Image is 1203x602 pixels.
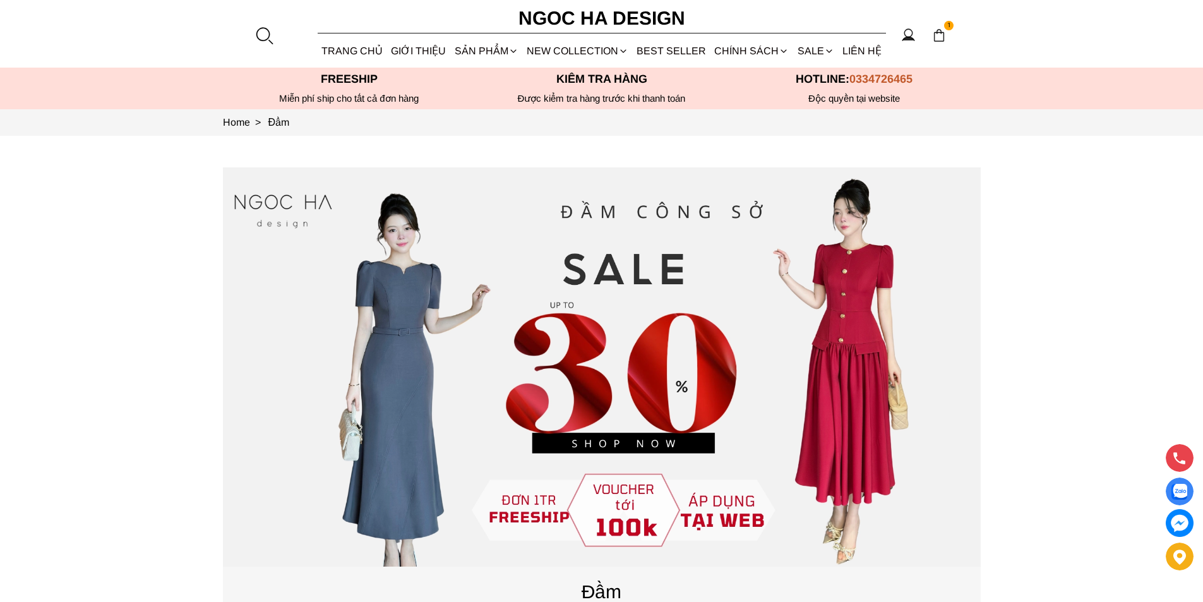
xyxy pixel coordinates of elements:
p: Hotline: [728,73,981,86]
img: img-CART-ICON-ksit0nf1 [932,28,946,42]
span: > [250,117,266,128]
div: SẢN PHẨM [450,34,522,68]
img: Display image [1171,484,1187,500]
a: Link to Home [223,117,268,128]
div: Chính sách [710,34,793,68]
span: 0334726465 [849,73,913,85]
a: Display image [1166,478,1194,505]
a: Ngoc Ha Design [507,3,697,33]
div: Miễn phí ship cho tất cả đơn hàng [223,93,476,104]
a: BEST SELLER [633,34,710,68]
p: Được kiểm tra hàng trước khi thanh toán [476,93,728,104]
span: 1 [944,21,954,31]
a: NEW COLLECTION [522,34,632,68]
a: GIỚI THIỆU [387,34,450,68]
a: SALE [793,34,838,68]
a: LIÊN HỆ [838,34,885,68]
h6: Độc quyền tại website [728,93,981,104]
a: Link to Đầm [268,117,290,128]
a: messenger [1166,509,1194,537]
a: TRANG CHỦ [318,34,387,68]
p: Freeship [223,73,476,86]
font: Kiểm tra hàng [556,73,647,85]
